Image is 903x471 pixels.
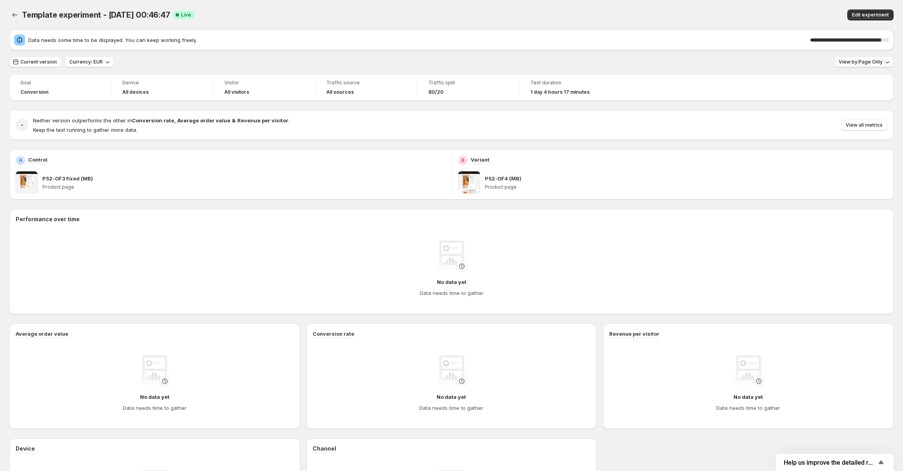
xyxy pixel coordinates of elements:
[716,404,780,412] h4: Data needs time to gather
[841,120,887,131] button: View all metrics
[19,157,22,164] h2: A
[420,289,484,297] h4: Data needs time to gather
[784,459,876,466] span: Help us improve the detailed report for A/B campaigns
[123,404,187,412] h4: Data needs time to gather
[21,121,24,129] h2: -
[852,12,889,18] span: Edit experiment
[428,79,508,96] a: Traffic split80/20
[224,80,304,86] span: Visitor
[16,445,35,453] h3: Device
[16,330,68,338] h3: Average order value
[326,89,354,95] h4: All sources
[471,156,490,164] p: Variant
[733,355,764,387] img: No data yet
[436,240,467,272] img: No data yet
[485,184,888,190] p: Product page
[122,79,202,96] a: DeviceAll devices
[224,89,249,95] h4: All visitors
[33,117,289,124] span: Neither version outperforms the other in .
[28,156,47,164] p: Control
[20,80,100,86] span: Goal
[847,9,894,20] button: Edit experiment
[458,171,480,193] img: P52-OF4 (MB)
[9,9,20,20] button: Back
[174,117,176,124] strong: ,
[122,80,202,86] span: Device
[326,80,406,86] span: Traffic source
[834,56,894,67] button: View by:Page Only
[846,122,883,128] span: View all metrics
[437,393,466,401] h4: No data yet
[139,355,170,387] img: No data yet
[224,79,304,96] a: VisitorAll visitors
[20,59,57,65] span: Current version
[428,80,508,86] span: Traffic split
[232,117,236,124] strong: &
[16,215,887,223] h2: Performance over time
[42,184,445,190] p: Product page
[530,80,610,86] span: Test duration
[313,330,354,338] h3: Conversion rate
[237,117,288,124] strong: Revenue per visitor
[784,458,886,467] button: Show survey - Help us improve the detailed report for A/B campaigns
[734,393,763,401] h4: No data yet
[485,175,521,182] p: P52-OF4 (MB)
[28,36,810,44] span: Data needs some time to be displayed. You can keep working freely.
[839,59,883,65] span: View by: Page Only
[437,278,466,286] h4: No data yet
[20,89,49,95] span: Conversion
[132,117,174,124] strong: Conversion rate
[65,56,114,67] button: Currency: EUR
[530,79,610,96] a: Test duration1 day 4 hours 17 minutes
[313,445,336,453] h3: Channel
[140,393,169,401] h4: No data yet
[42,175,93,182] p: P52-OF3 fixed (MB)
[22,10,170,20] span: Template experiment - [DATE] 00:46:47
[33,127,137,133] span: Keep the test running to gather more data.
[177,117,230,124] strong: Average order value
[9,56,62,67] button: Current version
[530,89,590,95] span: 1 day 4 hours 17 minutes
[122,89,149,95] h4: All devices
[326,79,406,96] a: Traffic sourceAll sources
[419,404,483,412] h4: Data needs time to gather
[20,79,100,96] a: GoalConversion
[16,171,38,193] img: P52-OF3 fixed (MB)
[69,59,103,65] span: Currency: EUR
[436,355,467,387] img: No data yet
[181,12,191,18] span: Live
[461,157,464,164] h2: B
[609,330,659,338] h3: Revenue per visitor
[428,89,444,95] span: 80/20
